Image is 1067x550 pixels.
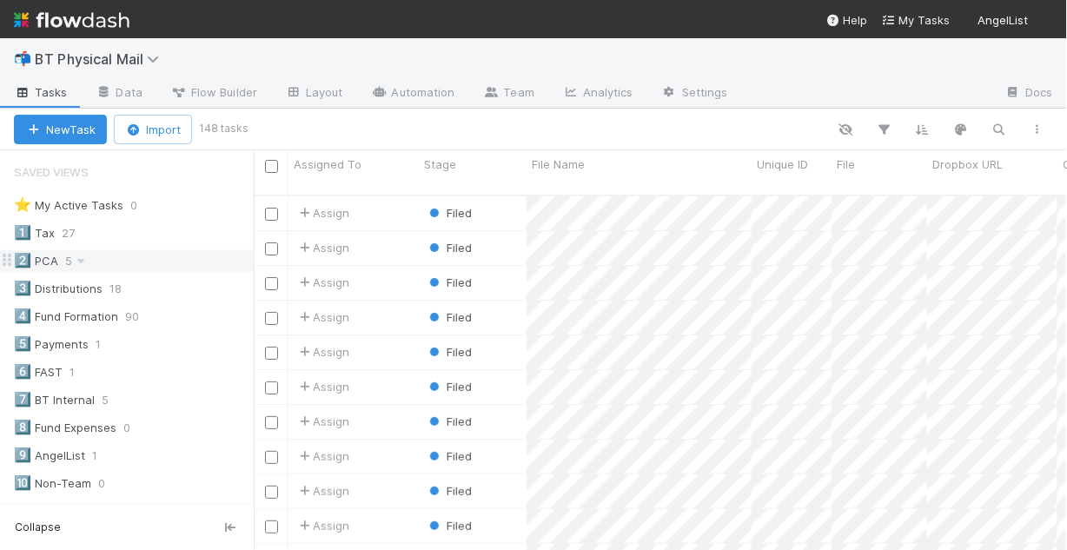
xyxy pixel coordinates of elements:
[14,195,123,216] div: My Active Tasks
[109,278,139,300] span: 18
[14,306,118,328] div: Fund Formation
[14,115,107,144] button: NewTask
[14,445,85,467] div: AngelList
[265,242,278,255] input: Toggle Row Selected
[102,389,126,411] span: 5
[532,156,585,173] span: File Name
[14,364,31,379] span: 6️⃣
[295,308,349,326] div: Assign
[265,381,278,394] input: Toggle Row Selected
[295,239,349,256] span: Assign
[14,308,31,323] span: 4️⃣
[295,517,349,534] span: Assign
[14,334,89,355] div: Payments
[265,486,278,499] input: Toggle Row Selected
[123,417,148,439] span: 0
[426,274,472,291] div: Filed
[826,11,868,29] div: Help
[647,80,742,108] a: Settings
[130,195,155,216] span: 0
[14,447,31,462] span: 9️⃣
[426,206,472,220] span: Filed
[62,222,92,244] span: 27
[96,334,118,355] span: 1
[295,204,349,222] span: Assign
[882,11,951,29] a: My Tasks
[426,310,472,324] span: Filed
[92,445,115,467] span: 1
[14,250,58,272] div: PCA
[14,51,31,66] span: 📬
[14,475,31,490] span: 🔟
[65,250,89,272] span: 5
[295,482,349,500] span: Assign
[98,473,123,494] span: 0
[14,420,31,434] span: 8️⃣
[991,80,1067,108] a: Docs
[295,447,349,465] span: Assign
[14,417,116,439] div: Fund Expenses
[14,500,51,534] span: Stage
[295,343,349,361] span: Assign
[426,380,472,394] span: Filed
[265,277,278,290] input: Toggle Row Selected
[426,241,472,255] span: Filed
[14,473,91,494] div: Non-Team
[426,517,472,534] div: Filed
[469,80,548,108] a: Team
[265,347,278,360] input: Toggle Row Selected
[757,156,808,173] span: Unique ID
[265,312,278,325] input: Toggle Row Selected
[199,121,249,136] small: 148 tasks
[426,345,472,359] span: Filed
[424,156,456,173] span: Stage
[265,160,278,173] input: Toggle All Rows Selected
[295,274,349,291] span: Assign
[14,222,55,244] div: Tax
[265,416,278,429] input: Toggle Row Selected
[14,5,129,35] img: logo-inverted-e16ddd16eac7371096b0.svg
[426,414,472,428] span: Filed
[14,281,31,295] span: 3️⃣
[426,275,472,289] span: Filed
[265,520,278,533] input: Toggle Row Selected
[35,50,168,68] span: BT Physical Mail
[14,278,103,300] div: Distributions
[932,156,1003,173] span: Dropbox URL
[426,484,472,498] span: Filed
[357,80,469,108] a: Automation
[265,451,278,464] input: Toggle Row Selected
[426,239,472,256] div: Filed
[548,80,647,108] a: Analytics
[426,308,472,326] div: Filed
[156,80,271,108] a: Flow Builder
[82,80,156,108] a: Data
[14,389,95,411] div: BT Internal
[426,449,472,463] span: Filed
[426,519,472,533] span: Filed
[14,197,31,212] span: ⭐
[426,447,472,465] div: Filed
[426,204,472,222] div: Filed
[14,392,31,407] span: 7️⃣
[114,115,192,144] button: Import
[295,413,349,430] span: Assign
[14,155,89,189] span: Saved Views
[426,413,472,430] div: Filed
[14,361,63,383] div: FAST
[170,83,257,101] span: Flow Builder
[426,482,472,500] div: Filed
[295,378,349,395] span: Assign
[265,208,278,221] input: Toggle Row Selected
[426,343,472,361] div: Filed
[426,378,472,395] div: Filed
[14,225,31,240] span: 1️⃣
[15,520,61,535] span: Collapse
